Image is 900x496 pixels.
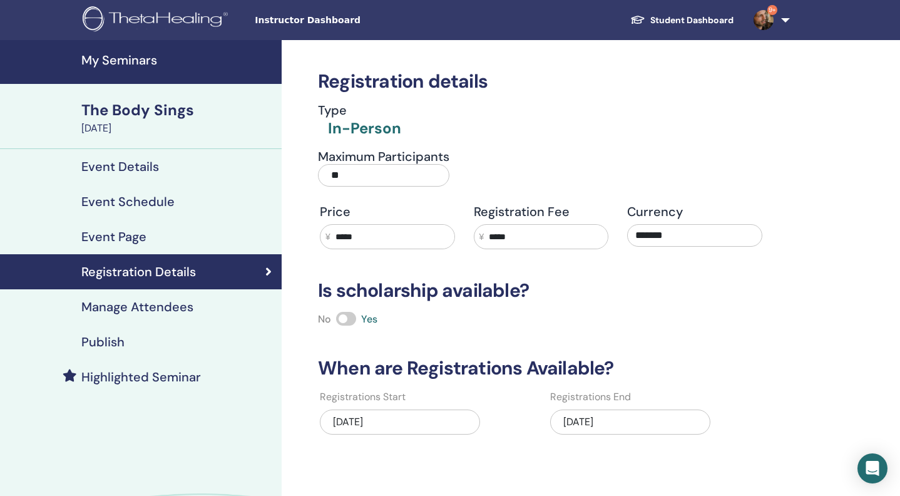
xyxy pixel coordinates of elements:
span: No [318,313,331,326]
div: [DATE] [320,410,480,435]
div: In-Person [328,118,401,139]
input: Maximum Participants [318,164,449,187]
a: Student Dashboard [620,9,744,32]
h3: Registration details [310,70,772,93]
span: 9+ [767,5,777,15]
label: Registrations Start [320,390,406,405]
div: Open Intercom Messenger [857,453,887,483]
span: ¥ [479,230,484,244]
div: [DATE] [550,410,710,435]
h4: Event Schedule [81,194,175,209]
h4: Registration Fee [474,204,609,219]
h4: My Seminars [81,53,274,68]
h4: Maximum Participants [318,149,449,164]
h4: Currency [627,204,762,219]
h3: Is scholarship available? [310,279,772,302]
h4: Manage Attendees [81,299,193,314]
h3: When are Registrations Available? [310,357,772,380]
img: graduation-cap-white.svg [630,14,645,25]
span: Instructor Dashboard [255,14,442,27]
img: logo.png [83,6,232,34]
span: ¥ [325,230,330,244]
h4: Type [318,103,401,118]
h4: Registration Details [81,264,196,279]
span: Yes [361,313,377,326]
h4: Event Page [81,229,146,244]
a: The Body Sings[DATE] [74,100,282,136]
h4: Publish [81,334,125,349]
img: default.jpg [754,10,774,30]
label: Registrations End [550,390,631,405]
h4: Event Details [81,159,159,174]
div: The Body Sings [81,100,274,121]
div: [DATE] [81,121,274,136]
h4: Highlighted Seminar [81,369,201,385]
h4: Price [320,204,455,219]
